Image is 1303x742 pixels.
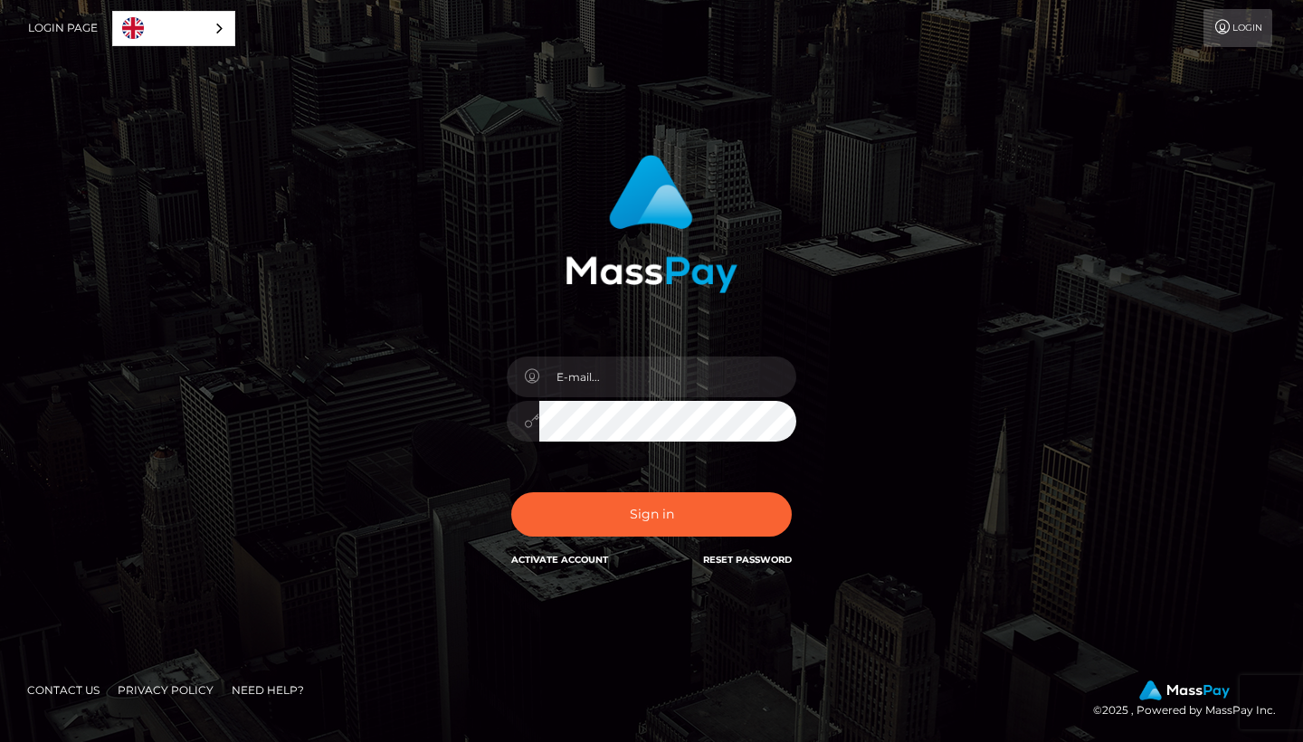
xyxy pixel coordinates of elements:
[511,492,792,537] button: Sign in
[112,11,235,46] div: Language
[224,676,311,704] a: Need Help?
[511,554,608,566] a: Activate Account
[1203,9,1272,47] a: Login
[566,155,737,293] img: MassPay Login
[1139,680,1230,700] img: MassPay
[539,357,796,397] input: E-mail...
[703,554,792,566] a: Reset Password
[28,9,98,47] a: Login Page
[20,676,107,704] a: Contact Us
[110,676,221,704] a: Privacy Policy
[1093,680,1289,720] div: © 2025 , Powered by MassPay Inc.
[113,12,234,45] a: English
[112,11,235,46] aside: Language selected: English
